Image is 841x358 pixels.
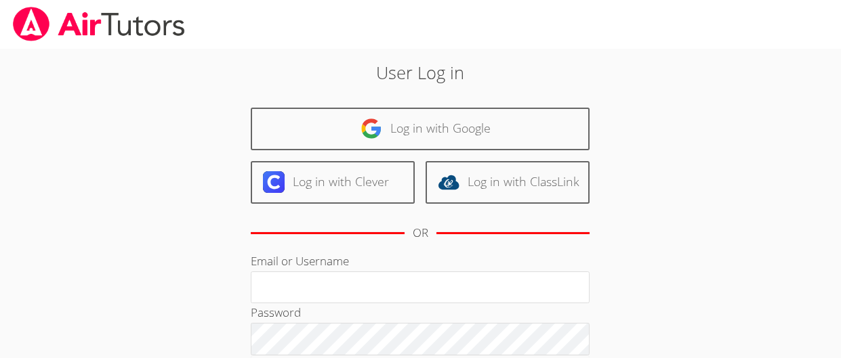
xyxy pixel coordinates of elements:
a: Log in with Google [251,108,590,150]
img: clever-logo-6eab21bc6e7a338710f1a6ff85c0baf02591cd810cc4098c63d3a4b26e2feb20.svg [263,171,285,193]
img: airtutors_banner-c4298cdbf04f3fff15de1276eac7730deb9818008684d7c2e4769d2f7ddbe033.png [12,7,186,41]
div: OR [413,223,428,243]
img: google-logo-50288ca7cdecda66e5e0955fdab243c47b7ad437acaf1139b6f446037453330a.svg [361,118,382,139]
a: Log in with ClassLink [426,161,590,204]
img: classlink-logo-d6bb404cc1216ec64c9a2012d9dc4662098be43eaf13dc465df04b49fa7ab582.svg [438,171,459,193]
a: Log in with Clever [251,161,415,204]
label: Password [251,305,301,320]
h2: User Log in [193,60,647,85]
label: Email or Username [251,253,349,269]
